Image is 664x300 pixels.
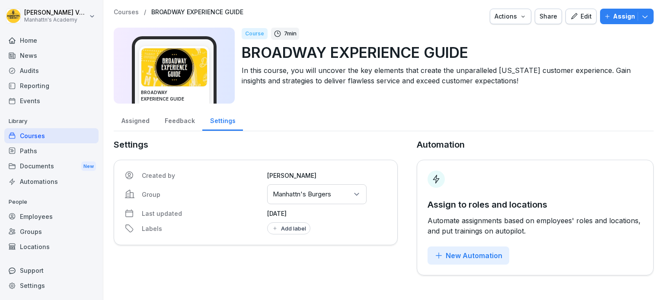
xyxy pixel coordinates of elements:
div: Share [539,12,557,21]
a: Feedback [157,109,202,131]
p: Group [142,190,262,199]
a: Locations [4,239,99,254]
p: / [144,9,146,16]
div: New [81,161,96,171]
p: Manhattn's Burgers [273,190,331,199]
button: Actions [490,9,531,24]
p: Automation [417,138,465,151]
a: DocumentsNew [4,158,99,174]
h3: BROADWAY EXPERIENCE GUIDE [141,89,207,102]
p: Last updated [142,209,262,218]
button: Share [535,9,562,24]
div: Add label [271,225,306,232]
button: Add label [267,222,310,234]
p: Manhattn's Academy [24,17,87,23]
div: Documents [4,158,99,174]
p: [PERSON_NAME] [267,171,387,180]
p: Assign to roles and locations [428,198,643,211]
a: Courses [114,9,139,16]
p: Created by [142,171,262,180]
p: Labels [142,224,262,233]
a: Assigned [114,109,157,131]
div: Course [242,28,268,39]
a: Audits [4,63,99,78]
p: Assign [613,12,635,21]
div: Support [4,263,99,278]
a: Courses [4,128,99,143]
p: [DATE] [267,209,387,218]
a: Reporting [4,78,99,93]
a: Automations [4,174,99,189]
img: g13ofhbnvnkja93or8f2wu04.png [141,48,207,86]
a: Groups [4,224,99,239]
p: Library [4,114,99,128]
p: Settings [114,138,398,151]
p: 7 min [284,29,297,38]
a: News [4,48,99,63]
div: New Automation [434,251,502,260]
a: Employees [4,209,99,224]
p: BROADWAY EXPERIENCE GUIDE [242,41,647,63]
p: People [4,195,99,209]
a: Home [4,33,99,48]
a: Events [4,93,99,108]
button: New Automation [428,246,509,265]
a: BROADWAY EXPERIENCE GUIDE [151,9,243,16]
p: In this course, you will uncover the key elements that create the unparalleled [US_STATE] custome... [242,65,647,86]
p: Automate assignments based on employees' roles and locations, and put trainings on autopilot. [428,215,643,236]
div: Edit [570,12,592,21]
button: Assign [600,9,654,24]
a: Settings [202,109,243,131]
a: Paths [4,143,99,158]
a: Settings [4,278,99,293]
p: [PERSON_NAME] Vanderbeken [24,9,87,16]
button: Edit [565,9,597,24]
div: Actions [495,12,527,21]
